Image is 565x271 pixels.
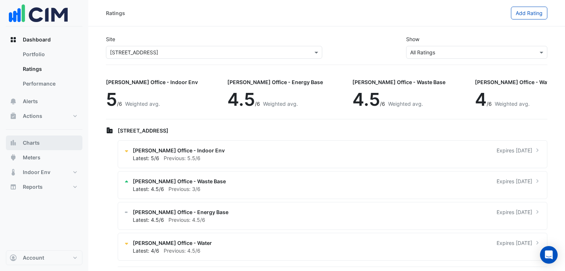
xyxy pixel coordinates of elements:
[6,32,82,47] button: Dashboard
[227,78,323,86] div: [PERSON_NAME] Office - Energy Base
[540,246,558,264] div: Open Intercom Messenger
[133,239,212,247] span: [PERSON_NAME] Office - Water
[133,177,226,185] span: [PERSON_NAME] Office - Waste Base
[10,112,17,120] app-icon: Actions
[125,101,160,107] span: Weighted avg.
[117,101,122,107] span: /6
[6,250,82,265] button: Account
[133,155,159,161] span: Latest: 5/6
[6,109,82,123] button: Actions
[23,169,50,176] span: Indoor Env
[6,180,82,194] button: Reports
[497,208,532,216] span: Expires [DATE]
[23,154,40,161] span: Meters
[23,254,44,261] span: Account
[168,217,205,223] span: Previous: 4.5/6
[380,101,385,107] span: /6
[516,10,543,16] span: Add Rating
[23,36,51,43] span: Dashboard
[133,217,164,223] span: Latest: 4.5/6
[10,169,17,176] app-icon: Indoor Env
[9,0,68,26] img: Company Logo
[10,154,17,161] app-icon: Meters
[168,186,200,192] span: Previous: 3/6
[497,239,532,247] span: Expires [DATE]
[133,186,164,192] span: Latest: 4.5/6
[23,139,40,147] span: Charts
[164,247,200,254] span: Previous: 4.5/6
[388,101,423,107] span: Weighted avg.
[255,101,260,107] span: /6
[10,36,17,43] app-icon: Dashboard
[263,101,298,107] span: Weighted avg.
[6,165,82,180] button: Indoor Env
[106,78,198,86] div: [PERSON_NAME] Office - Indoor Env
[406,35,419,43] label: Show
[10,139,17,147] app-icon: Charts
[352,88,380,110] span: 4.5
[164,155,200,161] span: Previous: 5.5/6
[10,183,17,191] app-icon: Reports
[487,101,492,107] span: /6
[17,76,82,91] a: Performance
[6,135,82,150] button: Charts
[227,88,255,110] span: 4.5
[133,147,225,154] span: [PERSON_NAME] Office - Indoor Env
[23,98,38,105] span: Alerts
[10,98,17,105] app-icon: Alerts
[495,101,530,107] span: Weighted avg.
[23,112,42,120] span: Actions
[133,247,159,254] span: Latest: 4/6
[17,62,82,76] a: Ratings
[6,94,82,109] button: Alerts
[352,78,445,86] div: [PERSON_NAME] Office - Waste Base
[133,208,228,216] span: [PERSON_NAME] Office - Energy Base
[106,88,117,110] span: 5
[106,35,115,43] label: Site
[6,150,82,165] button: Meters
[475,88,487,110] span: 4
[118,127,168,134] span: [STREET_ADDRESS]
[497,177,532,185] span: Expires [DATE]
[106,9,125,17] div: Ratings
[511,7,547,19] button: Add Rating
[17,47,82,62] a: Portfolio
[6,47,82,94] div: Dashboard
[23,183,43,191] span: Reports
[475,78,554,86] div: [PERSON_NAME] Office - Water
[497,147,532,154] span: Expires [DATE]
